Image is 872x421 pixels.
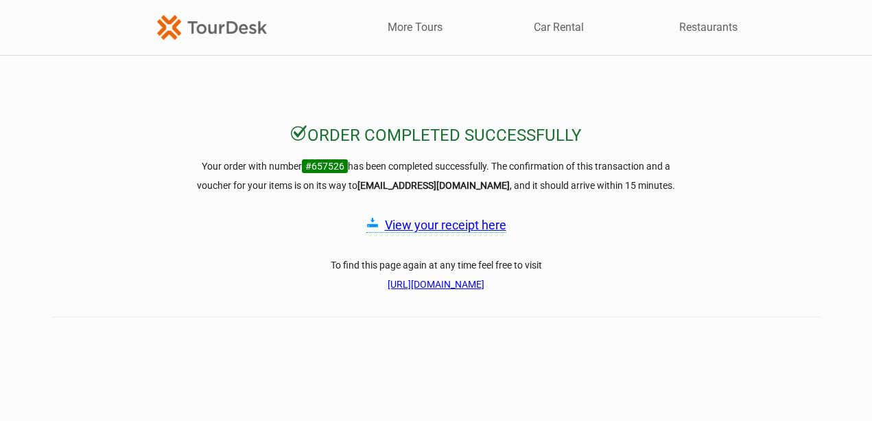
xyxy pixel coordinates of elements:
h3: To find this page again at any time feel free to visit [189,255,683,294]
p: We're away right now. Please check back later! [19,24,155,35]
a: View your receipt here [385,218,506,232]
a: Car Rental [534,20,584,35]
span: #657526 [302,159,348,173]
h3: Your order with number has been completed successfully. The confirmation of this transaction and ... [189,157,683,195]
strong: [EMAIL_ADDRESS][DOMAIN_NAME] [357,180,510,191]
a: Restaurants [679,20,738,35]
img: TourDesk-logo-td-orange-v1.png [157,15,267,39]
a: [URL][DOMAIN_NAME] [388,279,484,290]
button: Open LiveChat chat widget [158,21,174,38]
a: More Tours [388,20,443,35]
